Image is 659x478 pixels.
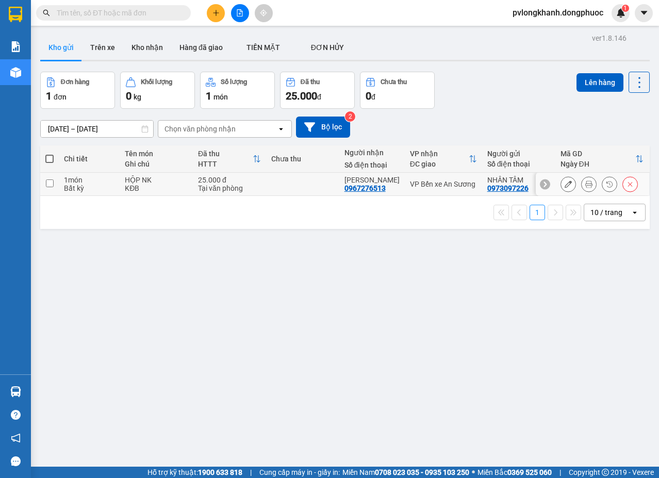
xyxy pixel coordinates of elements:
button: Đã thu25.000đ [280,72,355,109]
div: HTTT [198,160,253,168]
div: Bất kỳ [64,184,114,192]
strong: 0708 023 035 - 0935 103 250 [375,468,469,476]
div: Ngày ĐH [561,160,636,168]
div: ver 1.8.146 [592,32,627,44]
span: notification [11,433,21,443]
strong: ĐỒNG PHƯỚC [81,6,141,14]
button: Đơn hàng1đơn [40,72,115,109]
svg: open [277,125,285,133]
span: copyright [602,469,609,476]
span: 25.000 [286,90,317,102]
span: 12:02:37 [DATE] [23,75,63,81]
button: Kho nhận [123,35,171,60]
div: Đã thu [198,150,253,158]
span: 1 [46,90,52,102]
button: Chưa thu0đ [360,72,435,109]
button: file-add [231,4,249,22]
div: Chưa thu [271,155,334,163]
th: Toggle SortBy [555,145,649,173]
span: caret-down [639,8,649,18]
span: Miền Bắc [477,467,552,478]
span: file-add [236,9,243,17]
div: Tại văn phòng [198,184,261,192]
input: Tìm tên, số ĐT hoặc mã đơn [57,7,178,19]
button: Bộ lọc [296,117,350,138]
span: [PERSON_NAME]: [3,67,108,73]
div: Ghi chú [125,160,188,168]
span: Cung cấp máy in - giấy in: [259,467,340,478]
span: 0 [126,90,131,102]
span: đ [371,93,375,101]
span: In ngày: [3,75,63,81]
span: Hotline: 19001152 [81,46,126,52]
div: Chưa thu [381,78,407,86]
span: ⚪️ [472,470,475,474]
th: Toggle SortBy [405,145,482,173]
div: Đơn hàng [61,78,89,86]
svg: open [631,208,639,217]
div: 25.000 đ [198,176,261,184]
span: Bến xe [GEOGRAPHIC_DATA] [81,17,139,29]
button: 1 [530,205,545,220]
button: Số lượng1món [200,72,275,109]
img: icon-new-feature [616,8,625,18]
div: 0973097226 [487,184,529,192]
button: Khối lượng0kg [120,72,195,109]
span: pvlongkhanh.dongphuoc [504,6,612,19]
div: Người nhận [344,149,400,157]
span: ĐƠN HỦY [311,43,344,52]
span: Miền Nam [342,467,469,478]
div: NHÂN TÂM [487,176,550,184]
div: Số lượng [221,78,247,86]
img: warehouse-icon [10,386,21,397]
strong: 1900 633 818 [198,468,242,476]
div: Chi tiết [64,155,114,163]
div: KĐB [125,184,188,192]
input: Select a date range. [41,121,153,137]
div: Số điện thoại [487,160,550,168]
span: 1 [206,90,211,102]
strong: 0369 525 060 [507,468,552,476]
div: Mã GD [561,150,636,158]
span: | [559,467,561,478]
sup: 2 [345,111,355,122]
button: Kho gửi [40,35,82,60]
button: plus [207,4,225,22]
div: Sửa đơn hàng [561,176,576,192]
span: question-circle [11,410,21,420]
div: labo hồng thái [344,176,400,184]
div: Tên món [125,150,188,158]
span: đ [317,93,321,101]
span: ----------------------------------------- [28,56,126,64]
img: logo [4,6,50,52]
button: Hàng đã giao [171,35,231,60]
div: VP nhận [410,150,469,158]
div: 10 / trang [590,207,622,218]
span: 0 [366,90,371,102]
span: món [213,93,228,101]
span: TIỀN MẶT [246,43,280,52]
span: kg [134,93,141,101]
span: đơn [54,93,67,101]
div: HỘP NK [125,176,188,184]
span: 01 Võ Văn Truyện, KP.1, Phường 2 [81,31,142,44]
span: aim [260,9,267,17]
span: message [11,456,21,466]
img: logo-vxr [9,7,22,22]
span: plus [212,9,220,17]
img: solution-icon [10,41,21,52]
div: ĐC giao [410,160,469,168]
div: Khối lượng [141,78,172,86]
span: 1 [623,5,627,12]
div: VP Bến xe An Sương [410,180,477,188]
button: Lên hàng [576,73,623,92]
span: search [43,9,50,17]
button: caret-down [635,4,653,22]
span: | [250,467,252,478]
div: Số điện thoại [344,161,400,169]
div: Người gửi [487,150,550,158]
th: Toggle SortBy [193,145,266,173]
div: 0967276513 [344,184,386,192]
div: Chọn văn phòng nhận [164,124,236,134]
button: Trên xe [82,35,123,60]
